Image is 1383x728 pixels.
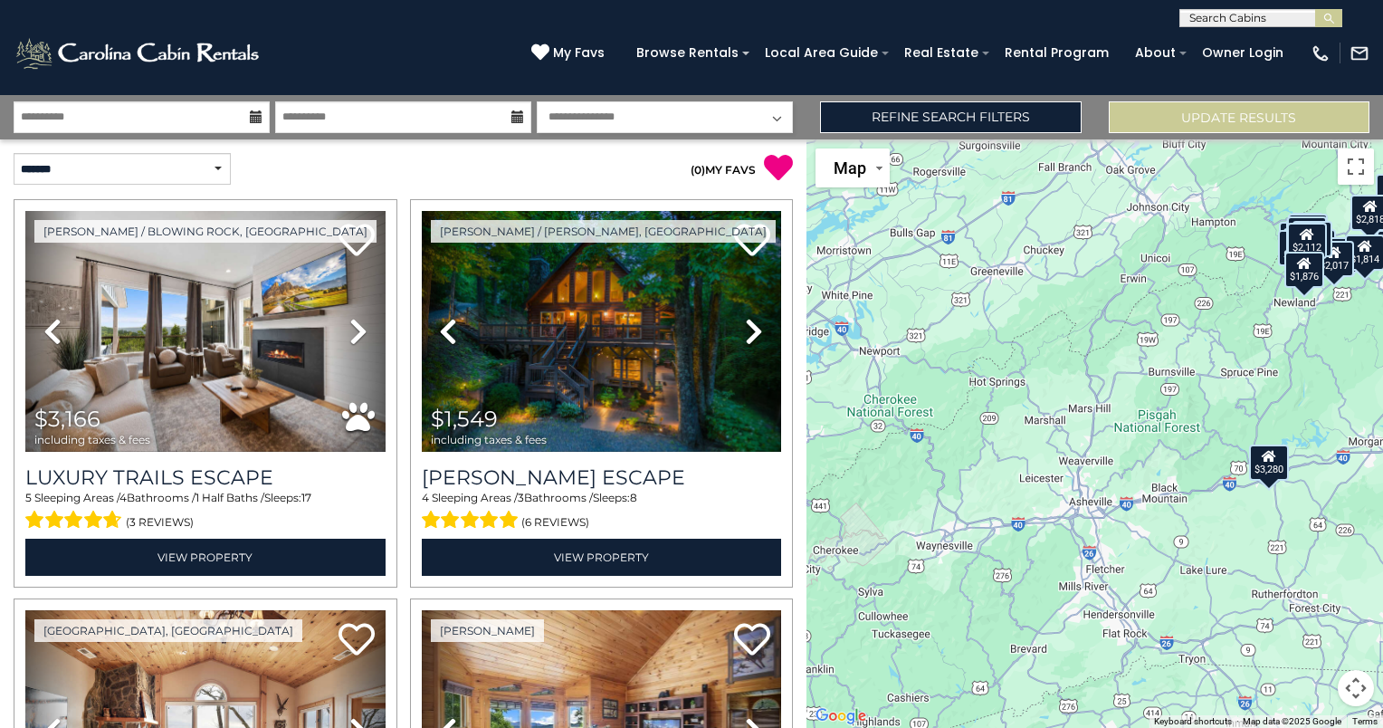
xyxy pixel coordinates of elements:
[25,539,386,576] a: View Property
[14,35,264,72] img: White-1-2.png
[811,704,871,728] img: Google
[694,163,701,177] span: 0
[1126,39,1185,67] a: About
[422,491,429,504] span: 4
[834,158,866,177] span: Map
[627,39,748,67] a: Browse Rentals
[1318,237,1358,273] div: $1,966
[820,101,1081,133] a: Refine Search Filters
[1243,716,1341,726] span: Map data ©2025 Google
[1292,221,1331,257] div: $1,651
[1338,148,1374,185] button: Toggle fullscreen view
[1193,39,1292,67] a: Owner Login
[521,511,589,534] span: (6 reviews)
[431,619,544,642] a: [PERSON_NAME]
[1278,230,1318,266] div: $1,856
[1338,670,1374,706] button: Map camera controls
[339,621,375,660] a: Add to favorites
[734,621,770,660] a: Add to favorites
[422,465,782,490] a: [PERSON_NAME] Escape
[1249,445,1289,481] div: $3,280
[518,491,524,504] span: 3
[1109,101,1369,133] button: Update Results
[25,491,32,504] span: 5
[1286,223,1326,259] div: $2,112
[531,43,609,63] a: My Favs
[431,406,498,432] span: $1,549
[1284,250,1324,286] div: $1,467
[25,490,386,533] div: Sleeping Areas / Bathrooms / Sleeps:
[1350,43,1369,63] img: mail-regular-white.png
[25,465,386,490] a: Luxury Trails Escape
[301,491,311,504] span: 17
[34,434,150,445] span: including taxes & fees
[431,220,776,243] a: [PERSON_NAME] / [PERSON_NAME], [GEOGRAPHIC_DATA]
[34,406,100,432] span: $3,166
[1154,715,1232,728] button: Keyboard shortcuts
[895,39,987,67] a: Real Estate
[1283,252,1323,288] div: $1,876
[1288,214,1328,250] div: $1,904
[196,491,264,504] span: 1 Half Baths /
[422,539,782,576] a: View Property
[1285,219,1325,255] div: $2,378
[34,220,377,243] a: [PERSON_NAME] / Blowing Rock, [GEOGRAPHIC_DATA]
[1352,716,1378,726] a: Terms (opens in new tab)
[811,704,871,728] a: Open this area in Google Maps (opens a new window)
[1311,43,1331,63] img: phone-regular-white.png
[553,43,605,62] span: My Favs
[422,465,782,490] h3: Todd Escape
[1290,213,1322,249] div: $811
[126,511,194,534] span: (3 reviews)
[422,490,782,533] div: Sleeping Areas / Bathrooms / Sleeps:
[1287,216,1327,253] div: $1,701
[756,39,887,67] a: Local Area Guide
[422,211,782,452] img: thumbnail_168627805.jpeg
[691,163,756,177] a: (0)MY FAVS
[996,39,1118,67] a: Rental Program
[815,148,890,187] button: Change map style
[119,491,127,504] span: 4
[25,211,386,452] img: thumbnail_168695581.jpeg
[630,491,637,504] span: 8
[34,619,302,642] a: [GEOGRAPHIC_DATA], [GEOGRAPHIC_DATA]
[691,163,705,177] span: ( )
[1314,241,1354,277] div: $2,017
[431,434,547,445] span: including taxes & fees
